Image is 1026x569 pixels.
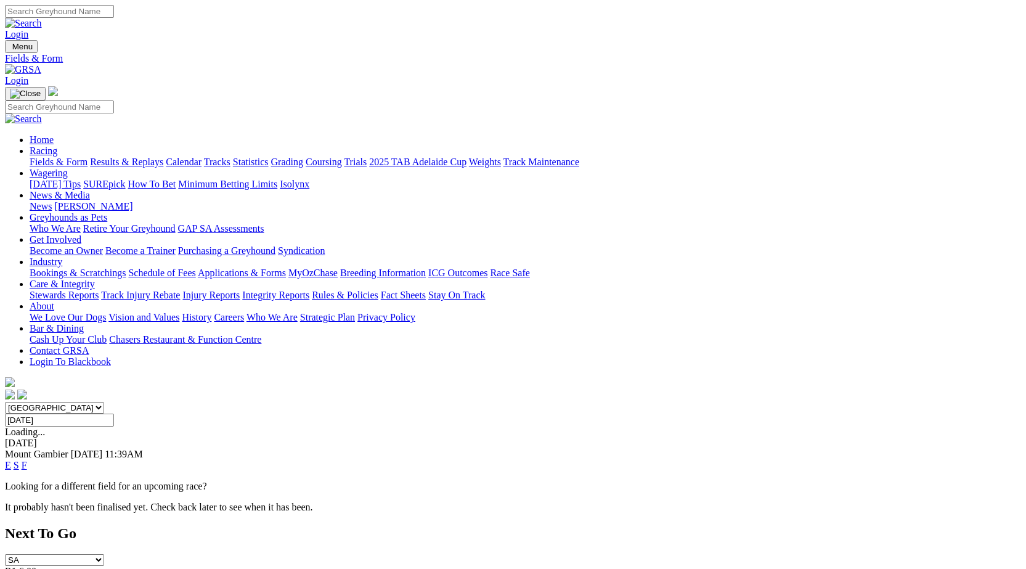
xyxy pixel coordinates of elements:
img: logo-grsa-white.png [48,86,58,96]
a: F [22,460,27,470]
a: Careers [214,312,244,322]
a: E [5,460,11,470]
img: Close [10,89,41,99]
a: Isolynx [280,179,309,189]
a: Cash Up Your Club [30,334,107,345]
p: Looking for a different field for an upcoming race? [5,481,1021,492]
input: Select date [5,414,114,427]
a: 2025 TAB Adelaide Cup [369,157,466,167]
input: Search [5,5,114,18]
a: Weights [469,157,501,167]
a: [PERSON_NAME] [54,201,132,211]
div: About [30,312,1021,323]
a: Care & Integrity [30,279,95,289]
a: We Love Our Dogs [30,312,106,322]
a: Strategic Plan [300,312,355,322]
partial: It probably hasn't been finalised yet. Check back later to see when it has been. [5,502,313,512]
a: Chasers Restaurant & Function Centre [109,334,261,345]
a: Become a Trainer [105,245,176,256]
a: History [182,312,211,322]
a: Login To Blackbook [30,356,111,367]
a: MyOzChase [288,268,338,278]
a: Become an Owner [30,245,103,256]
a: Coursing [306,157,342,167]
div: Greyhounds as Pets [30,223,1021,234]
div: Care & Integrity [30,290,1021,301]
a: Fields & Form [5,53,1021,64]
a: Login [5,29,28,39]
a: Fields & Form [30,157,88,167]
img: twitter.svg [17,390,27,399]
a: Racing [30,145,57,156]
a: News & Media [30,190,90,200]
a: Greyhounds as Pets [30,212,107,223]
div: Industry [30,268,1021,279]
button: Toggle navigation [5,87,46,100]
a: Syndication [278,245,325,256]
a: Stay On Track [428,290,485,300]
img: GRSA [5,64,41,75]
span: Loading... [5,427,45,437]
div: News & Media [30,201,1021,212]
a: Home [30,134,54,145]
a: Retire Your Greyhound [83,223,176,234]
a: SUREpick [83,179,125,189]
a: Who We Are [246,312,298,322]
span: [DATE] [71,449,103,459]
a: Injury Reports [182,290,240,300]
span: 11:39AM [105,449,143,459]
a: Breeding Information [340,268,426,278]
a: Track Injury Rebate [101,290,180,300]
a: Trials [344,157,367,167]
button: Toggle navigation [5,40,38,53]
a: S [14,460,19,470]
div: Wagering [30,179,1021,190]
span: Mount Gambier [5,449,68,459]
a: Results & Replays [90,157,163,167]
a: Schedule of Fees [128,268,195,278]
a: Integrity Reports [242,290,309,300]
a: Fact Sheets [381,290,426,300]
a: Bookings & Scratchings [30,268,126,278]
a: Privacy Policy [357,312,415,322]
a: Who We Are [30,223,81,234]
a: Rules & Policies [312,290,378,300]
a: Applications & Forms [198,268,286,278]
a: Stewards Reports [30,290,99,300]
img: facebook.svg [5,390,15,399]
a: GAP SA Assessments [178,223,264,234]
div: Bar & Dining [30,334,1021,345]
a: About [30,301,54,311]
a: Industry [30,256,62,267]
a: Login [5,75,28,86]
a: Tracks [204,157,230,167]
span: Menu [12,42,33,51]
img: Search [5,18,42,29]
div: Racing [30,157,1021,168]
a: Grading [271,157,303,167]
input: Search [5,100,114,113]
a: How To Bet [128,179,176,189]
a: Vision and Values [108,312,179,322]
img: Search [5,113,42,125]
a: Contact GRSA [30,345,89,356]
a: News [30,201,52,211]
a: Race Safe [490,268,529,278]
a: Bar & Dining [30,323,84,334]
div: [DATE] [5,438,1021,449]
img: logo-grsa-white.png [5,377,15,387]
a: Calendar [166,157,202,167]
a: Track Maintenance [503,157,579,167]
a: Purchasing a Greyhound [178,245,275,256]
a: Minimum Betting Limits [178,179,277,189]
h2: Next To Go [5,525,1021,542]
div: Get Involved [30,245,1021,256]
a: Wagering [30,168,68,178]
a: ICG Outcomes [428,268,487,278]
a: Get Involved [30,234,81,245]
a: Statistics [233,157,269,167]
a: [DATE] Tips [30,179,81,189]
